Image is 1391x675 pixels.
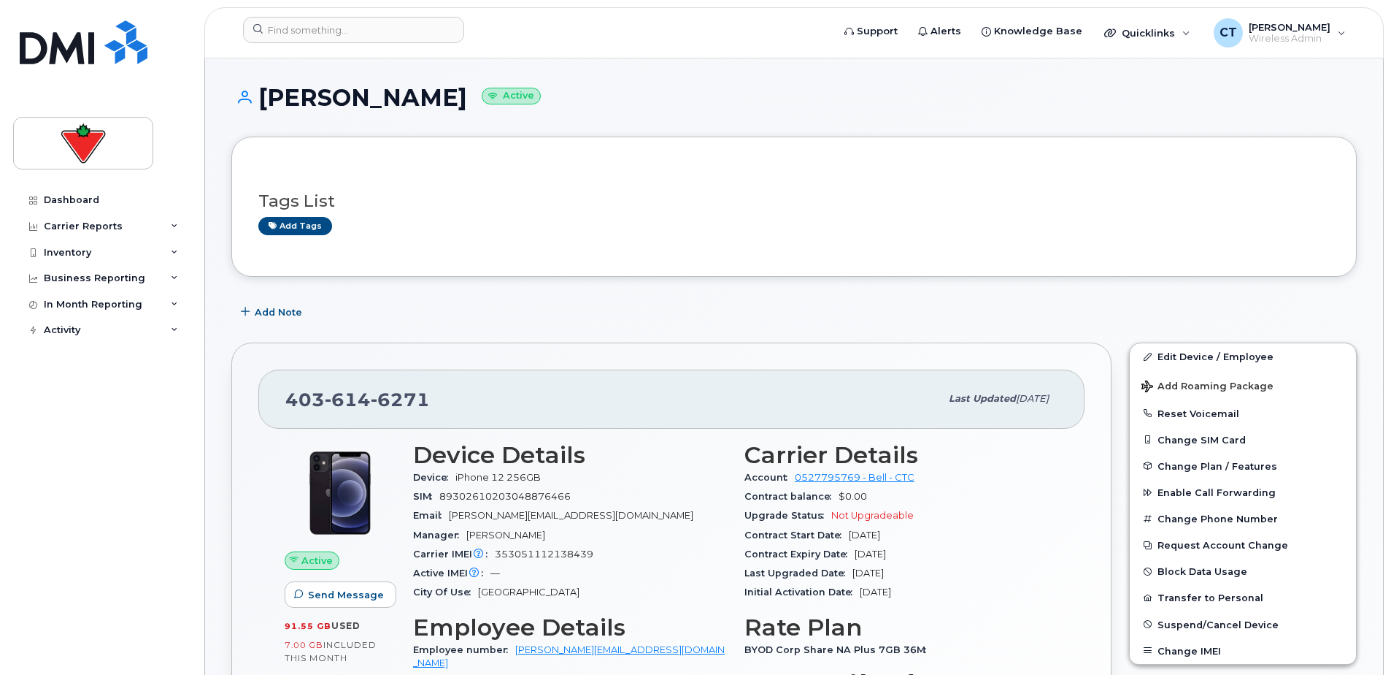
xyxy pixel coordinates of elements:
h3: Rate Plan [744,614,1058,641]
span: Active IMEI [413,568,490,579]
small: Active [482,88,541,104]
span: 614 [325,389,371,411]
span: Employee number [413,644,515,655]
a: Edit Device / Employee [1130,343,1356,370]
span: used [331,620,361,631]
h3: Device Details [413,442,727,468]
button: Reset Voicemail [1130,400,1356,427]
span: SIM [413,491,439,502]
span: Last Upgraded Date [744,568,852,579]
button: Enable Call Forwarding [1130,479,1356,506]
span: Enable Call Forwarding [1157,487,1276,498]
span: Contract Expiry Date [744,549,855,560]
span: Add Note [255,305,302,319]
span: 6271 [371,389,430,411]
span: City Of Use [413,587,478,598]
span: 403 [285,389,430,411]
span: [DATE] [855,549,886,560]
span: included this month [285,639,377,663]
span: Add Roaming Package [1141,381,1274,394]
span: $0.00 [839,491,867,502]
a: [PERSON_NAME][EMAIL_ADDRESS][DOMAIN_NAME] [413,644,725,668]
button: Add Note [231,299,315,325]
span: Upgrade Status [744,510,831,521]
span: Send Message [308,588,384,602]
button: Suspend/Cancel Device [1130,611,1356,638]
span: 89302610203048876466 [439,491,571,502]
a: 0527795769 - Bell - CTC [795,472,914,483]
span: Carrier IMEI [413,549,495,560]
a: Add tags [258,217,332,235]
span: iPhone 12 256GB [455,472,541,483]
span: Device [413,472,455,483]
span: Manager [413,530,466,541]
button: Request Account Change [1130,532,1356,558]
button: Change SIM Card [1130,427,1356,453]
h3: Carrier Details [744,442,1058,468]
span: Suspend/Cancel Device [1157,619,1279,630]
span: [DATE] [860,587,891,598]
button: Send Message [285,581,396,608]
span: Initial Activation Date [744,587,860,598]
h3: Employee Details [413,614,727,641]
h1: [PERSON_NAME] [231,85,1357,110]
button: Add Roaming Package [1130,370,1356,400]
button: Change IMEI [1130,638,1356,664]
span: Last updated [949,393,1016,404]
span: [PERSON_NAME] [466,530,545,541]
span: [DATE] [849,530,880,541]
span: 91.55 GB [285,621,331,631]
button: Block Data Usage [1130,558,1356,584]
span: Email [413,510,449,521]
span: Account [744,472,795,483]
img: iPhone_12.jpg [296,449,384,537]
span: [DATE] [1016,393,1049,404]
button: Transfer to Personal [1130,584,1356,611]
span: 353051112138439 [495,549,593,560]
span: BYOD Corp Share NA Plus 7GB 36M [744,644,933,655]
span: 7.00 GB [285,640,323,650]
span: — [490,568,500,579]
span: [GEOGRAPHIC_DATA] [478,587,579,598]
h3: Tags List [258,192,1330,210]
button: Change Phone Number [1130,506,1356,532]
span: Contract balance [744,491,839,502]
button: Change Plan / Features [1130,453,1356,479]
span: [PERSON_NAME][EMAIL_ADDRESS][DOMAIN_NAME] [449,510,693,521]
span: Active [301,554,333,568]
span: Contract Start Date [744,530,849,541]
span: Change Plan / Features [1157,460,1277,471]
span: [DATE] [852,568,884,579]
span: Not Upgradeable [831,510,914,521]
